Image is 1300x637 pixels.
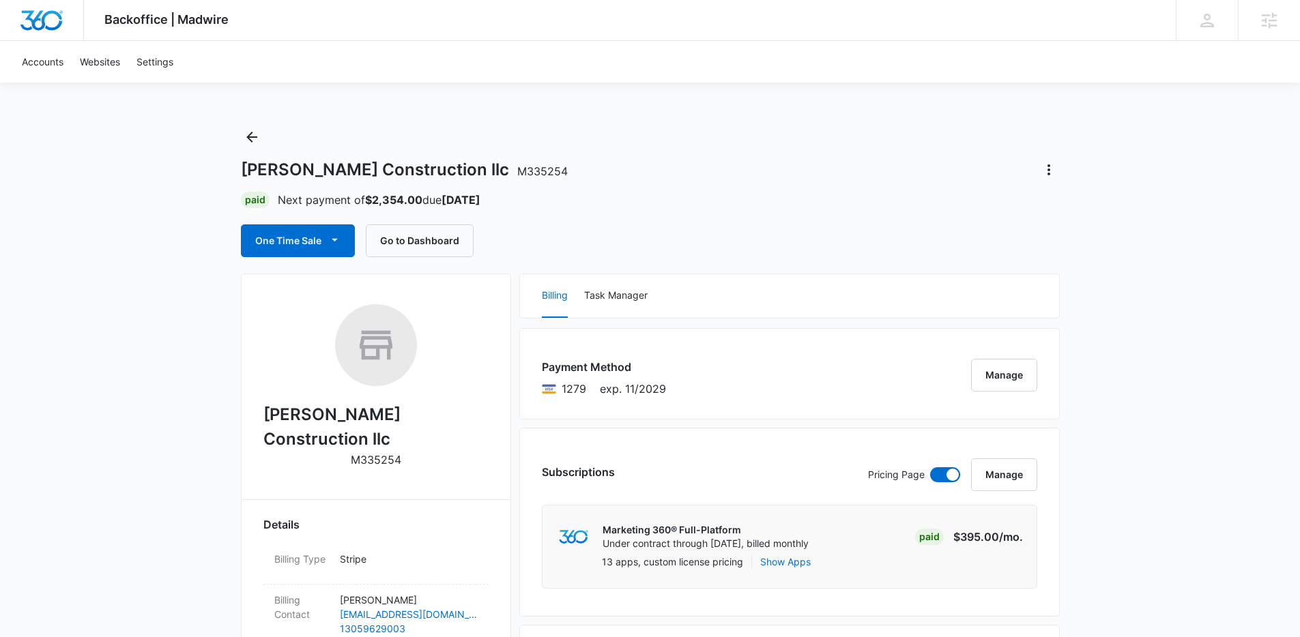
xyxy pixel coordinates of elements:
[340,593,478,607] p: [PERSON_NAME]
[603,537,809,550] p: Under contract through [DATE], billed monthly
[442,193,480,207] strong: [DATE]
[999,530,1023,544] span: /mo.
[72,41,128,83] a: Websites
[760,554,811,569] button: Show Apps
[559,530,588,544] img: marketing360Logo
[241,126,263,148] button: Back
[603,523,809,537] p: Marketing 360® Full-Platform
[542,274,568,318] button: Billing
[340,607,478,621] a: [EMAIL_ADDRESS][DOMAIN_NAME]
[600,381,666,397] span: exp. 11/2029
[14,41,72,83] a: Accounts
[274,552,329,566] dt: Billing Type
[366,224,474,257] button: Go to Dashboard
[263,544,489,584] div: Billing TypeStripe
[517,164,568,178] span: M335254
[562,381,586,397] span: Visa ending with
[340,552,478,566] p: Stripe
[953,529,1023,545] p: $395.00
[340,621,478,636] a: 13059629003
[241,192,270,208] div: Paid
[241,224,355,257] button: One Time Sale
[104,12,229,27] span: Backoffice | Madwire
[602,554,743,569] p: 13 apps, custom license pricing
[584,274,648,318] button: Task Manager
[365,193,422,207] strong: $2,354.00
[263,516,300,533] span: Details
[971,359,1037,391] button: Manage
[263,402,489,451] h2: [PERSON_NAME] Construction llc
[542,464,615,480] h3: Subscriptions
[274,593,329,621] dt: Billing Contact
[1038,159,1060,181] button: Actions
[868,467,925,482] p: Pricing Page
[351,451,401,468] p: M335254
[915,529,944,545] div: Paid
[542,359,666,375] h3: Payment Method
[241,160,568,180] h1: [PERSON_NAME] Construction llc
[971,458,1037,491] button: Manage
[128,41,182,83] a: Settings
[278,192,480,208] p: Next payment of due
